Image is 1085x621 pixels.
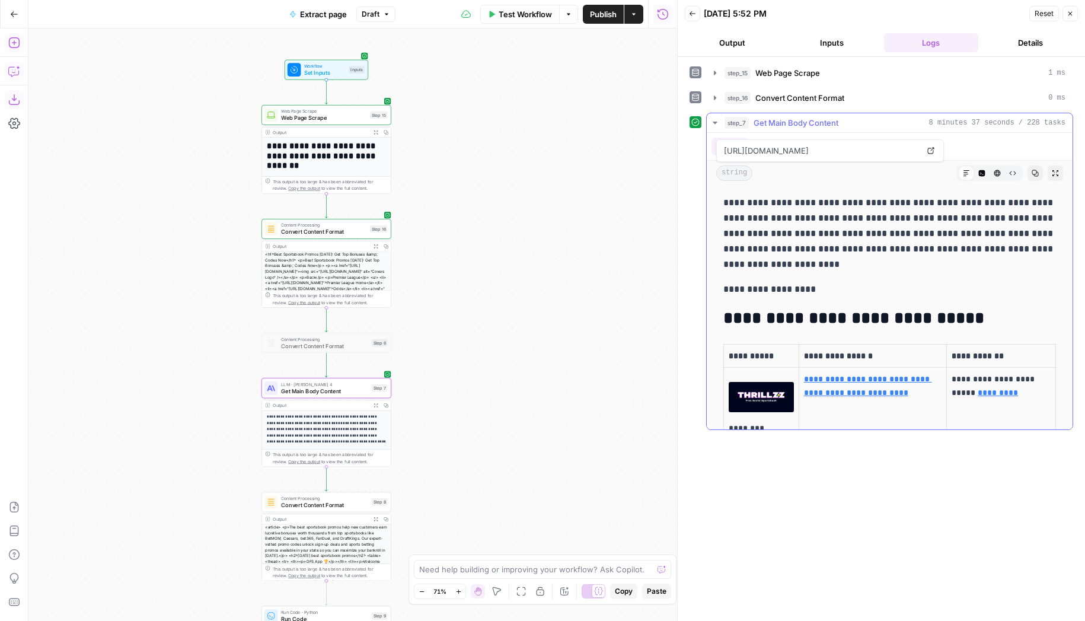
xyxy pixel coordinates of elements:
div: Content ProcessingConvert Content FormatStep 16Output<h1>Best Sportsbook Promos [DATE]: Get Top B... [261,219,391,308]
span: Get Main Body Content [754,117,838,129]
div: Step 15 [370,112,388,119]
span: Test Workflow [499,8,552,20]
button: Paste [642,584,671,599]
div: Step 7 [372,384,388,392]
button: Logs [884,33,979,52]
div: This output is too large & has been abbreviated for review. to view the full content. [273,451,387,465]
button: Publish [583,5,624,24]
span: [URL][DOMAIN_NAME] [722,140,921,161]
span: Set Inputs [304,69,346,77]
span: step_7 [725,117,749,129]
div: This output is too large & has been abbreviated for review. to view the full content. [273,179,387,192]
g: Edge from step_15 to step_16 [325,194,327,218]
span: LLM · [PERSON_NAME] 4 [281,381,368,387]
span: Copy the output [288,186,320,190]
span: Content Processing [281,222,366,228]
span: Extract page [300,8,347,20]
div: Step 8 [372,498,388,506]
button: Test Workflow [480,5,559,24]
span: Workflow [304,63,346,69]
button: Extract page [282,5,354,24]
span: Convert Content Format [281,228,366,236]
div: This output is too large & has been abbreviated for review. to view the full content. [273,565,387,579]
g: Edge from step_7 to step_8 [325,467,327,491]
img: o3r9yhbrn24ooq0tey3lueqptmfj [267,339,275,347]
span: Get Main Body Content [281,387,368,395]
button: Copy [610,584,637,599]
div: Output [273,516,368,523]
img: o3r9yhbrn24ooq0tey3lueqptmfj [267,498,275,506]
button: Metadata [831,138,877,155]
span: Paste [647,586,666,597]
button: Output [711,138,748,155]
div: Step 6 [372,339,388,347]
span: Draft [362,9,379,20]
span: Content Processing [281,336,368,342]
span: Copy the output [288,573,320,578]
div: 8 minutes 37 seconds / 228 tasks [707,133,1073,429]
span: 0 ms [1048,93,1065,103]
g: Edge from step_6 to step_7 [325,353,327,377]
button: Inputs [784,33,879,52]
span: Convert Content Format [281,501,368,509]
div: Output [273,243,368,249]
span: Web Page Scrape [281,114,366,122]
g: Edge from start to step_15 [325,80,327,104]
button: Compiled Prompt [753,138,826,155]
button: Details [983,33,1078,52]
span: Convert Content Format [281,342,368,350]
div: WorkflowSet InputsInputs [261,60,391,80]
div: Output [273,129,368,135]
div: Content ProcessingConvert Content FormatStep 8Output<article> <p>The best sportsbook promos help ... [261,492,391,581]
span: step_15 [725,67,751,79]
div: Content ProcessingConvert Content FormatStep 6 [261,333,391,353]
div: Step 9 [372,612,388,620]
div: Step 16 [370,225,388,233]
span: Convert Content Format [755,92,844,104]
img: o3r9yhbrn24ooq0tey3lueqptmfj [267,225,275,233]
g: Edge from step_16 to step_6 [325,308,327,332]
span: Copy [615,586,633,597]
span: 71% [433,587,446,596]
div: Inputs [349,66,365,74]
button: Output [685,33,780,52]
span: Run Code · Python [281,609,368,616]
div: This output is too large & has been abbreviated for review. to view the full content. [273,292,387,306]
span: Content Processing [281,495,368,501]
span: Copy the output [288,459,320,464]
span: string [716,165,752,181]
span: step_16 [725,92,751,104]
button: 8 minutes 37 seconds / 228 tasks [707,113,1073,132]
span: Publish [590,8,617,20]
span: Reset [1035,8,1054,19]
span: 1 ms [1048,68,1065,78]
button: Draft [356,7,395,22]
g: Edge from step_8 to step_9 [325,581,327,605]
button: 1 ms [707,63,1073,82]
div: Output [273,402,368,409]
span: Web Page Scrape [755,67,820,79]
span: Web Page Scrape [281,108,366,114]
button: 0 ms [707,88,1073,107]
span: Copy the output [288,300,320,304]
button: Reset [1029,6,1059,21]
span: 8 minutes 37 seconds / 228 tasks [929,117,1065,128]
